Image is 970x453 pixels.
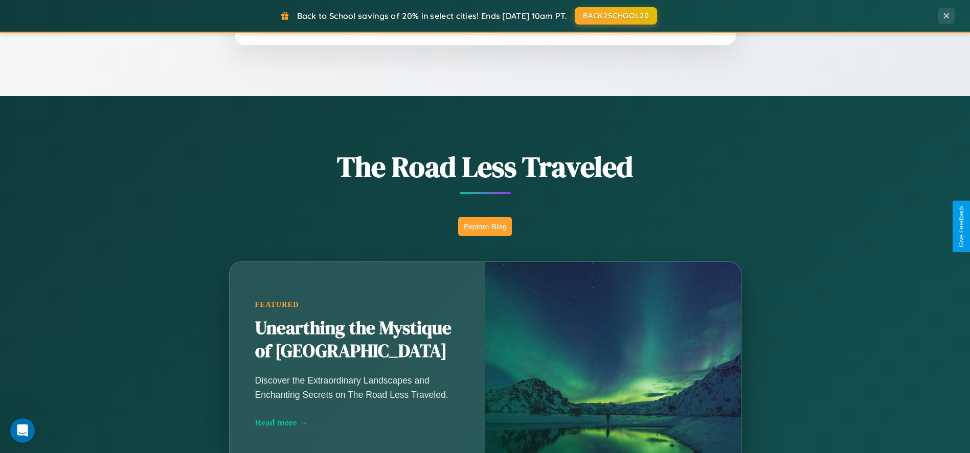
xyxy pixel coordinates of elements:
[297,11,567,21] span: Back to School savings of 20% in select cities! Ends [DATE] 10am PT.
[255,373,460,402] p: Discover the Extraordinary Landscapes and Enchanting Secrets on The Road Less Traveled.
[255,417,460,428] div: Read more →
[255,317,460,364] h2: Unearthing the Mystique of [GEOGRAPHIC_DATA]
[958,206,965,247] div: Give Feedback
[575,7,657,25] button: BACK2SCHOOL20
[10,418,35,443] iframe: Intercom live chat
[255,300,460,309] div: Featured
[178,147,792,186] h1: The Road Less Traveled
[458,217,512,236] button: Explore Blog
